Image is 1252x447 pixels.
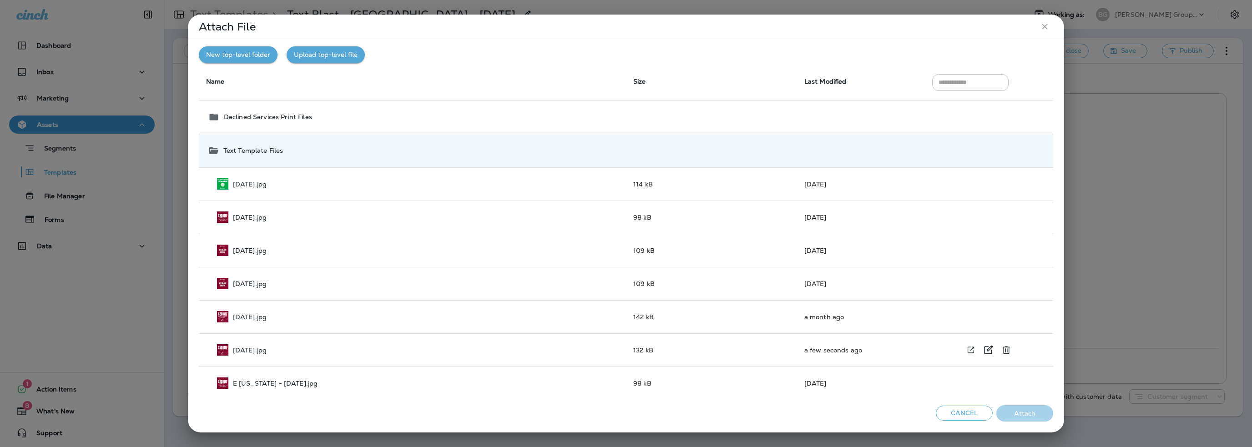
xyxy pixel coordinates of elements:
[217,377,228,389] img: E%20Idaho%20-%204-4-25.jpg
[233,380,318,387] p: E [US_STATE] - [DATE].jpg
[199,23,256,30] p: Attach File
[979,341,997,359] div: Rename 9-8-25.jpg
[936,406,993,421] button: Cancel
[626,201,797,234] td: 98 kB
[206,77,225,85] span: Name
[797,201,925,234] td: [DATE]
[797,333,925,367] td: a few seconds ago
[626,167,797,201] td: 114 kB
[223,147,283,154] p: Text Template Files
[287,46,365,63] button: Upload top-level file
[217,245,228,256] img: 6-25-25.jpg
[217,311,228,322] img: 8-14-25.jpg
[797,267,925,300] td: [DATE]
[217,178,228,190] img: 3-7-25.jpg
[217,344,228,356] img: 9-8-25.jpg
[626,234,797,267] td: 109 kB
[626,300,797,333] td: 142 kB
[1036,18,1053,35] button: close
[233,280,267,287] p: [DATE].jpg
[626,333,797,367] td: 132 kB
[626,367,797,400] td: 98 kB
[633,77,646,85] span: Size
[804,77,847,85] span: Last Modified
[217,211,228,223] img: 4-2-25.jpg
[626,267,797,300] td: 109 kB
[233,313,267,321] p: [DATE].jpg
[797,167,925,201] td: [DATE]
[997,341,1015,359] div: Delete 9-8-25.jpg
[963,342,979,358] div: View file in a new window
[233,247,267,254] p: [DATE].jpg
[797,300,925,333] td: a month ago
[233,347,267,354] p: [DATE].jpg
[797,367,925,400] td: [DATE]
[233,214,267,221] p: [DATE].jpg
[224,113,312,121] p: Declined Services Print Files
[797,234,925,267] td: [DATE]
[199,46,278,63] button: New top-level folder
[233,181,267,188] p: [DATE].jpg
[217,278,228,289] img: 6-26-25.jpg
